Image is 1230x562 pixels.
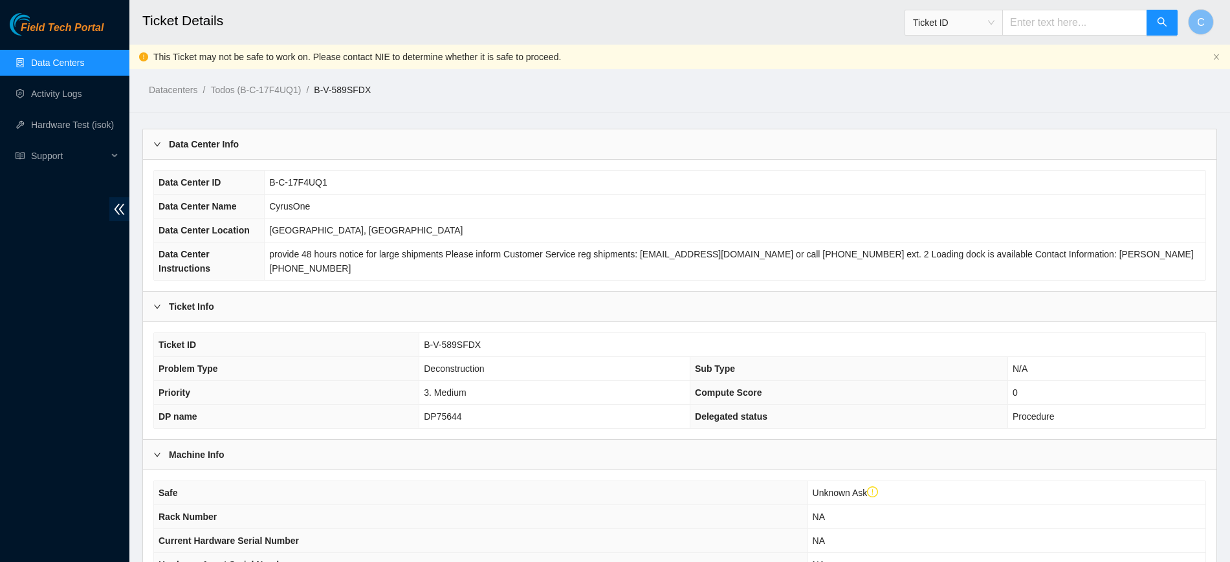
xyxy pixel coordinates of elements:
[424,340,481,350] span: B-V-589SFDX
[159,340,196,350] span: Ticket ID
[269,225,463,235] span: [GEOGRAPHIC_DATA], [GEOGRAPHIC_DATA]
[159,225,250,235] span: Data Center Location
[10,23,104,40] a: Akamai TechnologiesField Tech Portal
[913,13,994,32] span: Ticket ID
[159,512,217,522] span: Rack Number
[10,13,65,36] img: Akamai Technologies
[314,85,371,95] a: B-V-589SFDX
[1157,17,1167,29] span: search
[1147,10,1178,36] button: search
[169,448,225,462] b: Machine Info
[149,85,197,95] a: Datacenters
[1002,10,1147,36] input: Enter text here...
[1213,53,1220,61] button: close
[867,486,879,498] span: exclamation-circle
[159,249,210,274] span: Data Center Instructions
[424,387,466,398] span: 3. Medium
[143,292,1216,321] div: Ticket Info
[424,411,461,422] span: DP75644
[159,488,178,498] span: Safe
[1197,14,1205,30] span: C
[306,85,309,95] span: /
[159,535,299,546] span: Current Hardware Serial Number
[143,129,1216,159] div: Data Center Info
[153,140,161,148] span: right
[31,143,107,169] span: Support
[21,22,104,34] span: Field Tech Portal
[153,451,161,459] span: right
[31,58,84,68] a: Data Centers
[31,89,82,99] a: Activity Logs
[16,151,25,160] span: read
[210,85,301,95] a: Todos (B-C-17F4UQ1)
[1188,9,1214,35] button: C
[159,411,197,422] span: DP name
[159,387,190,398] span: Priority
[169,137,239,151] b: Data Center Info
[695,387,762,398] span: Compute Score
[153,303,161,310] span: right
[269,249,1194,274] span: provide 48 hours notice for large shipments Please inform Customer Service reg shipments: [EMAIL_...
[109,197,129,221] span: double-left
[813,488,879,498] span: Unknown Ask
[143,440,1216,470] div: Machine Info
[1013,387,1018,398] span: 0
[695,363,735,374] span: Sub Type
[1013,411,1055,422] span: Procedure
[269,201,310,211] span: CyrusOne
[169,299,214,314] b: Ticket Info
[813,535,825,546] span: NA
[31,120,114,130] a: Hardware Test (isok)
[159,201,237,211] span: Data Center Name
[813,512,825,522] span: NA
[695,411,767,422] span: Delegated status
[159,177,221,188] span: Data Center ID
[159,363,218,374] span: Problem Type
[424,363,484,374] span: Deconstruction
[1013,363,1027,374] span: N/A
[203,85,205,95] span: /
[269,177,327,188] span: B-C-17F4UQ1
